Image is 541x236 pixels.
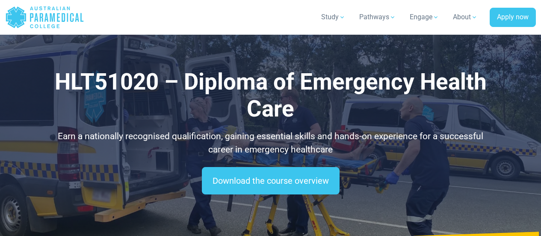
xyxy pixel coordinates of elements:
[354,5,401,29] a: Pathways
[5,3,84,31] a: Australian Paramedical College
[202,167,340,194] a: Download the course overview
[405,5,444,29] a: Engage
[490,8,536,27] a: Apply now
[316,5,351,29] a: Study
[45,130,496,157] p: Earn a nationally recognised qualification, gaining essential skills and hands-on experience for ...
[45,69,496,123] h1: HLT51020 – Diploma of Emergency Health Care
[448,5,483,29] a: About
